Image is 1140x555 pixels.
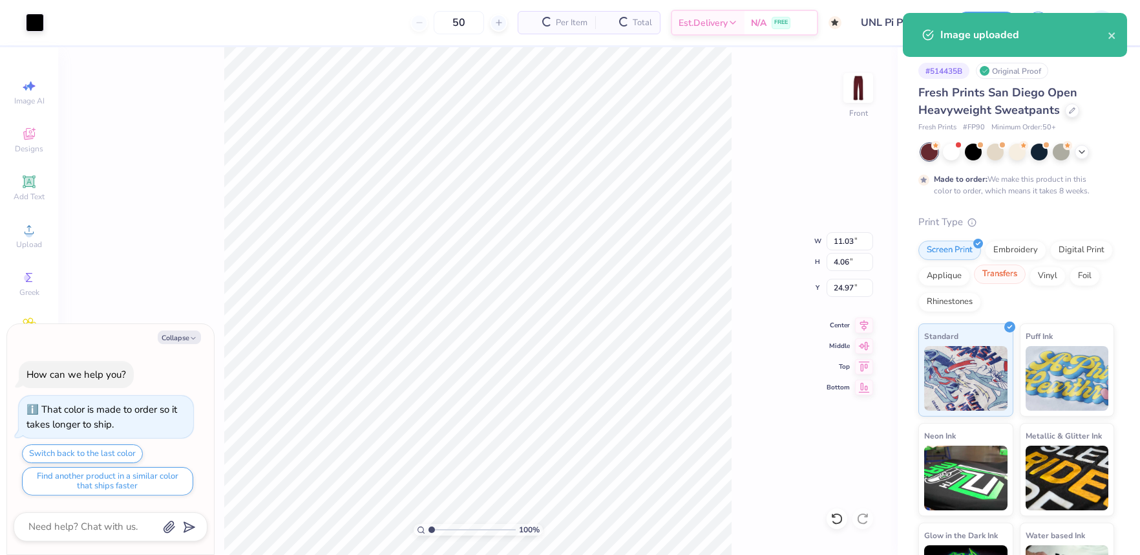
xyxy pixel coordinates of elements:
span: Center [827,321,850,330]
div: That color is made to order so it takes longer to ship. [26,403,177,431]
input: – – [434,11,484,34]
div: Digital Print [1050,241,1113,260]
span: 100 % [519,524,540,536]
div: Original Proof [976,63,1048,79]
span: Est. Delivery [679,16,728,30]
span: Fresh Prints San Diego Open Heavyweight Sweatpants [918,85,1077,118]
span: Neon Ink [924,429,956,442]
span: Greek [19,287,39,298]
div: How can we help you? [26,368,126,381]
span: Image AI [14,96,45,106]
span: # FP90 [963,122,985,133]
div: Transfers [974,265,1026,284]
div: Screen Print [918,241,981,260]
button: Collapse [158,331,201,344]
div: Vinyl [1029,267,1066,286]
span: Total [633,16,652,30]
span: N/A [751,16,766,30]
button: close [1108,27,1117,43]
img: Front [845,75,871,101]
span: Upload [16,239,42,250]
span: Designs [15,144,43,154]
span: Add Text [14,191,45,202]
div: Front [849,107,868,119]
span: Water based Ink [1026,528,1085,542]
span: FREE [774,18,788,27]
span: Per Item [556,16,587,30]
div: Rhinestones [918,292,981,312]
div: Embroidery [985,241,1046,260]
span: Bottom [827,383,850,392]
img: Puff Ink [1026,346,1109,411]
span: Top [827,362,850,371]
span: Middle [827,342,850,351]
span: Metallic & Glitter Ink [1026,429,1102,442]
input: Untitled Design [851,10,946,36]
div: We make this product in this color to order, which means it takes 8 weeks. [934,173,1093,197]
span: Glow in the Dark Ink [924,528,998,542]
img: Neon Ink [924,446,1008,510]
div: Foil [1070,267,1100,286]
div: Print Type [918,215,1114,230]
img: Standard [924,346,1008,411]
span: Puff Ink [1026,329,1053,343]
span: Minimum Order: 50 + [991,122,1056,133]
div: Image uploaded [940,27,1108,43]
span: Standard [924,329,958,343]
strong: Made to order: [934,174,987,184]
div: # 514435B [918,63,969,79]
img: Metallic & Glitter Ink [1026,446,1109,510]
button: Find another product in a similar color that ships faster [22,467,193,495]
div: Applique [918,267,970,286]
span: Fresh Prints [918,122,956,133]
button: Switch back to the last color [22,444,143,463]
